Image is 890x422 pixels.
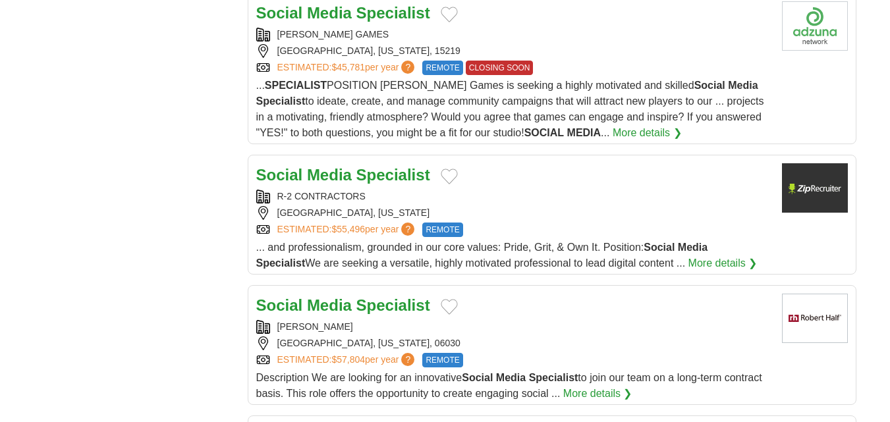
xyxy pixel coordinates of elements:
[256,242,708,269] span: ... and professionalism, grounded in our core values: Pride, Grit, & Own It. Position: We are see...
[524,127,564,138] strong: SOCIAL
[782,163,848,213] img: Company logo
[356,296,430,314] strong: Specialist
[401,223,414,236] span: ?
[277,321,353,332] a: [PERSON_NAME]
[277,61,418,75] a: ESTIMATED:$45,781per year?
[496,372,526,383] strong: Media
[422,223,462,237] span: REMOTE
[256,44,771,58] div: [GEOGRAPHIC_DATA], [US_STATE], 15219
[563,386,632,402] a: More details ❯
[256,206,771,220] div: [GEOGRAPHIC_DATA], [US_STATE]
[256,336,771,350] div: [GEOGRAPHIC_DATA], [US_STATE], 06030
[307,296,352,314] strong: Media
[678,242,708,253] strong: Media
[529,372,578,383] strong: Specialist
[256,296,430,314] a: Social Media Specialist
[567,127,601,138] strong: MEDIA
[331,62,365,72] span: $45,781
[728,80,758,91] strong: Media
[256,296,303,314] strong: Social
[307,4,352,22] strong: Media
[265,80,327,91] strong: SPECIALIST
[782,1,848,51] img: Company logo
[613,125,682,141] a: More details ❯
[256,166,303,184] strong: Social
[256,166,430,184] a: Social Media Specialist
[441,169,458,184] button: Add to favorite jobs
[356,166,430,184] strong: Specialist
[256,372,762,399] span: Description We are looking for an innovative to join our team on a long-term contract basis. This...
[356,4,430,22] strong: Specialist
[331,224,365,234] span: $55,496
[256,190,771,203] div: R-2 CONTRACTORS
[256,95,306,107] strong: Specialist
[441,7,458,22] button: Add to favorite jobs
[688,255,758,271] a: More details ❯
[644,242,675,253] strong: Social
[466,61,534,75] span: CLOSING SOON
[277,223,418,237] a: ESTIMATED:$55,496per year?
[782,294,848,343] img: Robert Half logo
[307,166,352,184] strong: Media
[256,257,306,269] strong: Specialist
[277,353,418,367] a: ESTIMATED:$57,804per year?
[441,299,458,315] button: Add to favorite jobs
[331,354,365,365] span: $57,804
[256,80,764,138] span: ... POSITION [PERSON_NAME] Games is seeking a highly motivated and skilled to ideate, create, and...
[401,61,414,74] span: ?
[462,372,493,383] strong: Social
[256,28,771,41] div: [PERSON_NAME] GAMES
[256,4,303,22] strong: Social
[256,4,430,22] a: Social Media Specialist
[422,353,462,367] span: REMOTE
[694,80,725,91] strong: Social
[401,353,414,366] span: ?
[422,61,462,75] span: REMOTE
